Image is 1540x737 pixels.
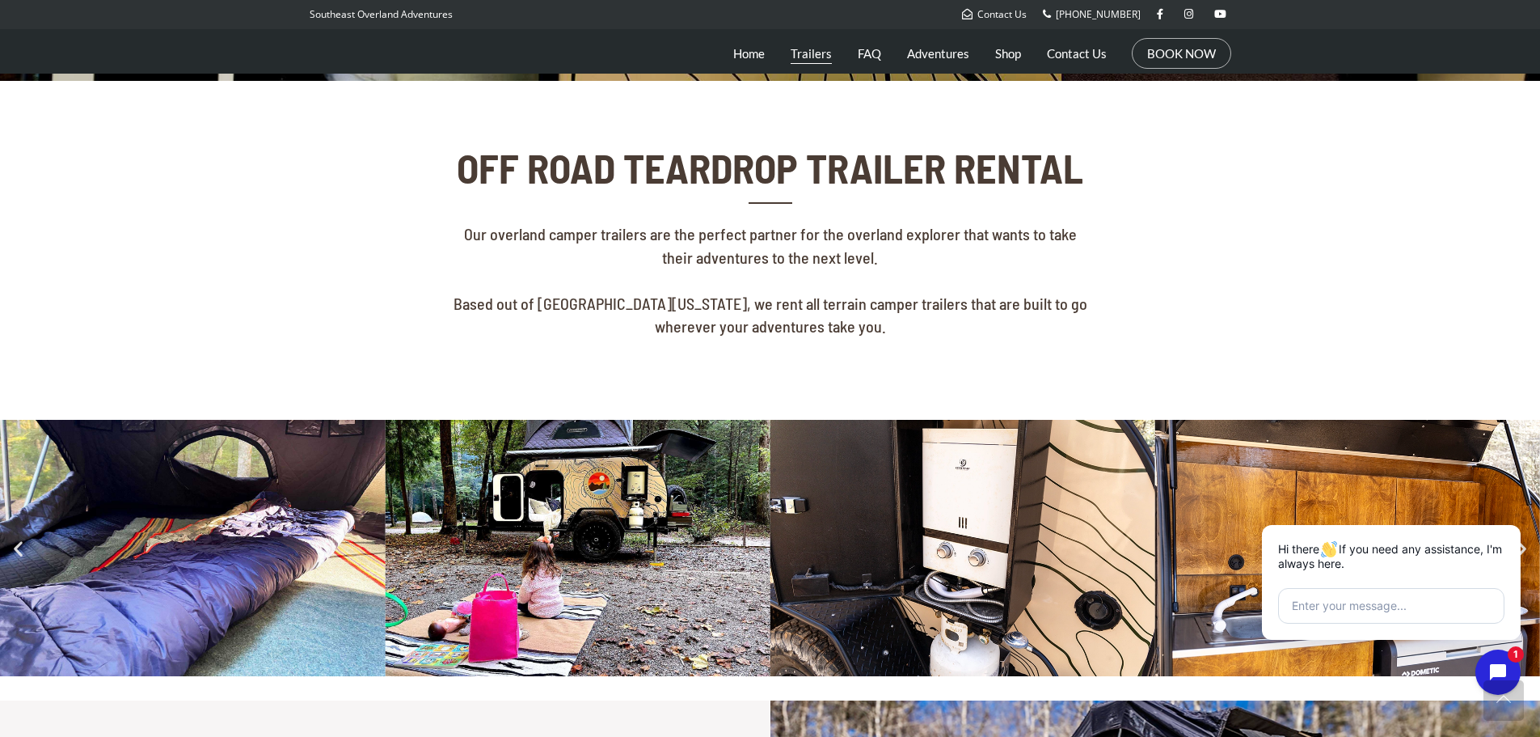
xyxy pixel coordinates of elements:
a: BOOK NOW [1147,45,1216,61]
div: 2 / 5 [385,420,770,677]
a: Contact Us [962,7,1027,21]
a: Shop [995,33,1021,74]
div: Previous slide [8,538,28,558]
img: eccotemp-el5-instant-hot-water-heater-shower [770,420,1155,677]
div: 4 / 5 [1155,420,1540,677]
h2: OFF ROAD TEARDROP TRAILER RENTAL [453,146,1088,190]
a: Contact Us [1047,33,1107,74]
img: child-on-blanket.jpg [385,420,770,677]
a: Trailers [791,33,832,74]
img: brx-overland-camper-trailer-galley-cabinets.webp [1155,420,1540,677]
span: [PHONE_NUMBER] [1056,7,1141,21]
a: [PHONE_NUMBER] [1043,7,1141,21]
a: FAQ [858,33,881,74]
span: Contact Us [977,7,1027,21]
a: Home [733,33,765,74]
p: Southeast Overland Adventures [310,4,453,25]
a: Adventures [907,33,969,74]
div: 3 / 5 [770,420,1155,677]
p: Our overland camper trailers are the perfect partner for the overland explorer that wants to take... [453,222,1088,338]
